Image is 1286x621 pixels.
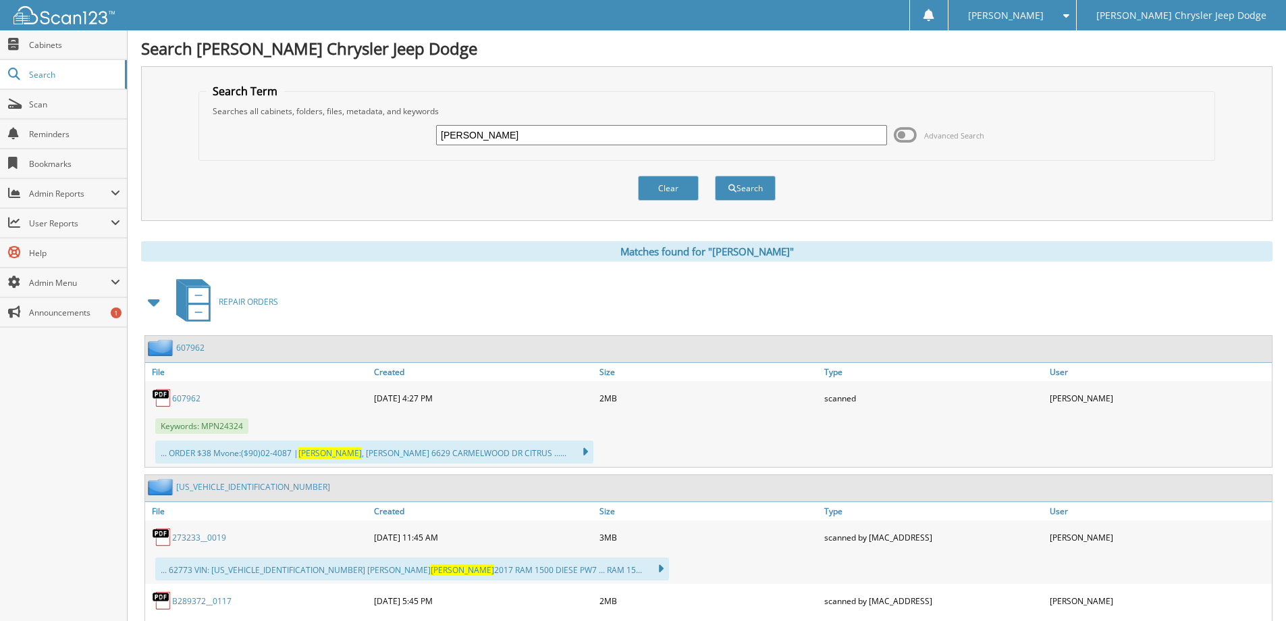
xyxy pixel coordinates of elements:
span: User Reports [29,218,111,229]
div: [DATE] 4:27 PM [371,384,596,412]
a: Size [596,502,822,520]
span: REPAIR ORDERS [219,296,278,307]
span: [PERSON_NAME] [298,447,362,459]
span: Search [29,69,118,80]
div: [DATE] 5:45 PM [371,587,596,614]
a: Type [821,363,1046,381]
a: Type [821,502,1046,520]
a: B289372__0117 [172,595,232,607]
div: scanned [821,384,1046,412]
img: PDF.png [152,388,172,408]
span: Cabinets [29,39,120,51]
div: 2MB [596,384,822,412]
legend: Search Term [206,84,284,99]
a: REPAIR ORDERS [168,275,278,328]
span: Advanced Search [924,130,984,141]
div: [PERSON_NAME] [1046,384,1272,412]
span: Keywords: MPN24324 [155,418,248,434]
iframe: Chat Widget [1218,556,1286,621]
span: Bookmarks [29,158,120,170]
span: Scan [29,99,120,110]
a: 607962 [176,342,205,353]
a: Created [371,502,596,520]
a: File [145,502,371,520]
span: Announcements [29,307,120,318]
span: [PERSON_NAME] [968,11,1044,20]
div: ... ORDER $38 Mvone:($90)02-4087 | , [PERSON_NAME] 6629 CARMELWOOD DR CITRUS ...... [155,441,593,464]
span: [PERSON_NAME] [431,564,494,576]
div: ... 62773 VIN: [US_VEHICLE_IDENTIFICATION_NUMBER] [PERSON_NAME] 2017 RAM 1500 DIESE PW7 ... RAM 1... [155,557,669,580]
a: Size [596,363,822,381]
div: scanned by [MAC_ADDRESS] [821,524,1046,551]
img: folder2.png [148,339,176,356]
a: [US_VEHICLE_IDENTIFICATION_NUMBER] [176,481,330,493]
span: Reminders [29,128,120,140]
span: [PERSON_NAME] Chrysler Jeep Dodge [1096,11,1266,20]
img: PDF.png [152,591,172,611]
button: Clear [638,176,699,201]
div: Matches found for "[PERSON_NAME]" [141,241,1272,262]
img: scan123-logo-white.svg [14,6,115,24]
a: 273233__0019 [172,532,226,543]
a: User [1046,363,1272,381]
button: Search [715,176,776,201]
h1: Search [PERSON_NAME] Chrysler Jeep Dodge [141,37,1272,59]
span: Help [29,247,120,259]
div: 1 [111,307,122,318]
a: Created [371,363,596,381]
a: User [1046,502,1272,520]
img: folder2.png [148,478,176,495]
div: scanned by [MAC_ADDRESS] [821,587,1046,614]
div: [DATE] 11:45 AM [371,524,596,551]
div: [PERSON_NAME] [1046,587,1272,614]
div: Searches all cabinets, folders, files, metadata, and keywords [206,105,1208,117]
div: [PERSON_NAME] [1046,524,1272,551]
span: Admin Reports [29,188,111,199]
span: Admin Menu [29,277,111,289]
a: File [145,363,371,381]
a: 607962 [172,393,200,404]
img: PDF.png [152,527,172,547]
div: 2MB [596,587,822,614]
div: 3MB [596,524,822,551]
